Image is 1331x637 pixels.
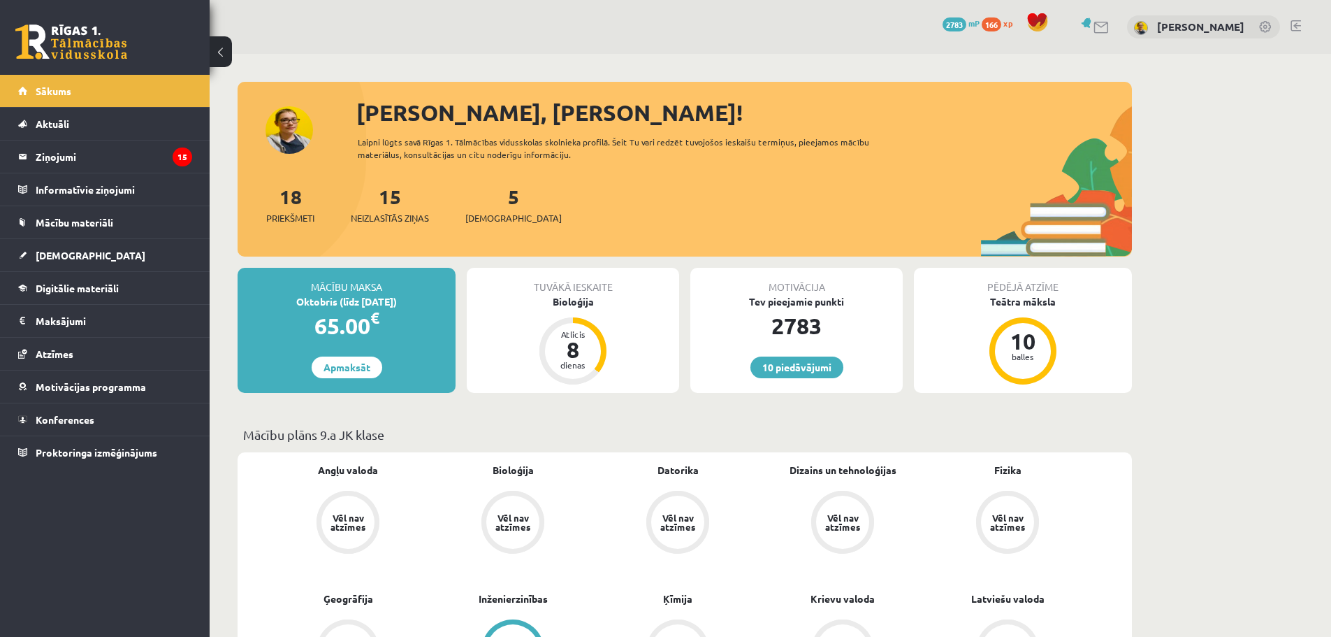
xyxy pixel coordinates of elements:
[18,305,192,337] a: Maksājumi
[36,117,69,130] span: Aktuāli
[173,148,192,166] i: 15
[36,305,192,337] legend: Maksājumi
[982,17,1001,31] span: 166
[36,216,113,229] span: Mācību materiāli
[465,184,562,225] a: 5[DEMOGRAPHIC_DATA]
[914,294,1132,309] div: Teātra māksla
[266,211,314,225] span: Priekšmeti
[823,513,862,531] div: Vēl nav atzīmes
[493,463,534,478] a: Bioloģija
[690,309,903,343] div: 2783
[36,348,73,360] span: Atzīmes
[595,491,760,557] a: Vēl nav atzīmes
[18,75,192,107] a: Sākums
[690,294,903,309] div: Tev pieejamie punkti
[238,309,456,343] div: 65.00
[18,436,192,468] a: Proktoringa izmēģinājums
[318,463,378,478] a: Angļu valoda
[994,463,1021,478] a: Fizika
[914,268,1132,294] div: Pēdējā atzīme
[18,206,192,238] a: Mācību materiāli
[1002,330,1044,352] div: 10
[943,17,966,31] span: 2783
[467,268,679,294] div: Tuvākā ieskaite
[243,425,1126,444] p: Mācību plāns 9.a JK klase
[690,268,903,294] div: Motivācija
[750,357,843,378] a: 10 piedāvājumi
[36,413,94,426] span: Konferences
[465,211,562,225] span: [DEMOGRAPHIC_DATA]
[18,403,192,436] a: Konferences
[18,173,192,206] a: Informatīvie ziņojumi
[351,211,429,225] span: Neizlasītās ziņas
[968,17,980,29] span: mP
[1134,21,1148,35] img: Kirills Arbuzovs
[1003,17,1012,29] span: xp
[36,85,71,97] span: Sākums
[266,184,314,225] a: 18Priekšmeti
[36,141,192,173] legend: Ziņojumi
[18,371,192,403] a: Motivācijas programma
[479,592,548,606] a: Inženierzinības
[36,282,119,294] span: Digitālie materiāli
[552,330,594,338] div: Atlicis
[18,108,192,140] a: Aktuāli
[238,294,456,309] div: Oktobris (līdz [DATE])
[1157,20,1244,34] a: [PERSON_NAME]
[18,338,192,370] a: Atzīmes
[328,513,368,531] div: Vēl nav atzīmes
[1002,352,1044,361] div: balles
[943,17,980,29] a: 2783 mP
[266,491,430,557] a: Vēl nav atzīmes
[36,380,146,393] span: Motivācijas programma
[18,272,192,304] a: Digitālie materiāli
[356,96,1132,129] div: [PERSON_NAME], [PERSON_NAME]!
[552,361,594,369] div: dienas
[657,463,699,478] a: Datorika
[18,141,192,173] a: Ziņojumi15
[358,136,894,161] div: Laipni lūgts savā Rīgas 1. Tālmācības vidusskolas skolnieka profilā. Šeit Tu vari redzēt tuvojošo...
[493,513,532,531] div: Vēl nav atzīmes
[914,294,1132,387] a: Teātra māksla 10 balles
[925,491,1090,557] a: Vēl nav atzīmes
[18,239,192,271] a: [DEMOGRAPHIC_DATA]
[351,184,429,225] a: 15Neizlasītās ziņas
[36,173,192,206] legend: Informatīvie ziņojumi
[323,592,373,606] a: Ģeogrāfija
[15,24,127,59] a: Rīgas 1. Tālmācības vidusskola
[663,592,692,606] a: Ķīmija
[552,338,594,361] div: 8
[370,308,379,328] span: €
[760,491,925,557] a: Vēl nav atzīmes
[658,513,697,531] div: Vēl nav atzīmes
[312,357,382,378] a: Apmaksāt
[971,592,1045,606] a: Latviešu valoda
[467,294,679,387] a: Bioloģija Atlicis 8 dienas
[790,463,896,478] a: Dizains un tehnoloģijas
[810,592,875,606] a: Krievu valoda
[982,17,1019,29] a: 166 xp
[467,294,679,309] div: Bioloģija
[36,249,145,262] span: [DEMOGRAPHIC_DATA]
[988,513,1027,531] div: Vēl nav atzīmes
[430,491,595,557] a: Vēl nav atzīmes
[36,446,157,459] span: Proktoringa izmēģinājums
[238,268,456,294] div: Mācību maksa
